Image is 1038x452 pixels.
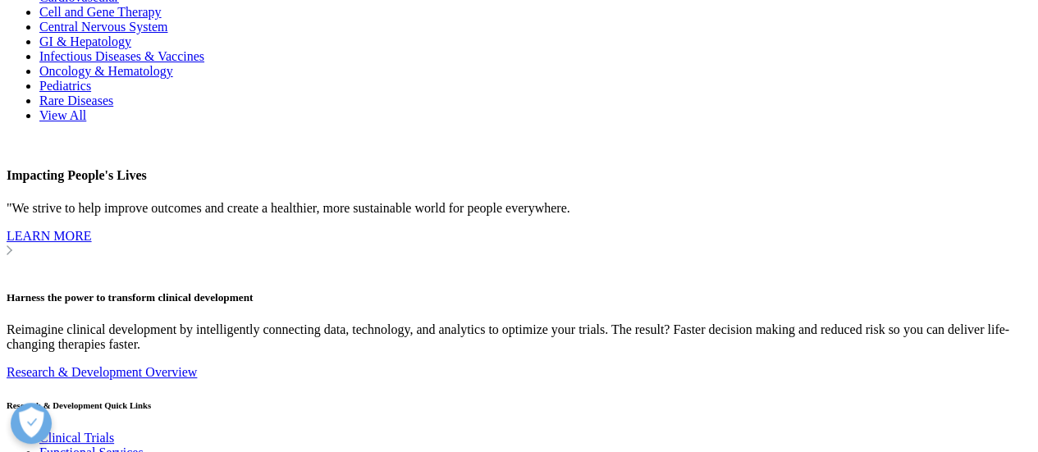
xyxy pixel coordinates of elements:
a: Cell and Gene Therapy [39,5,162,19]
p: Reimagine clinical development by intelligently connecting data, technology, and analytics to opt... [7,322,1031,352]
a: View All [39,108,86,122]
a: Infectious Diseases & Vaccines [39,49,204,63]
a: Pediatrics [39,79,91,93]
a: Central Nervous System [39,20,167,34]
button: Open Preferences [11,403,52,444]
h6: Research & Development Quick Links [7,400,1031,410]
a: Rare Diseases [39,94,113,107]
a: Oncology & Hematology [39,64,173,78]
h4: Impacting People's Lives [7,168,1031,183]
a: Research & Development Overview [7,365,197,379]
h5: Harness the power to transform clinical development [7,291,1031,304]
a: LEARN MORE [7,229,1031,258]
a: Clinical Trials [39,431,114,445]
p: "We strive to help improve outcomes and create a healthier, more sustainable world for people eve... [7,201,1031,216]
a: GI & Hepatology [39,34,131,48]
